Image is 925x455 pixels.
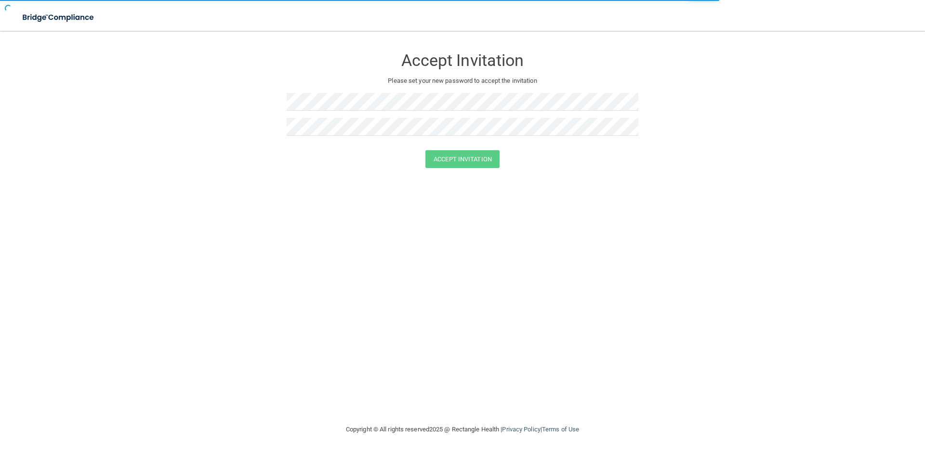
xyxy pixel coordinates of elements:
[542,426,579,433] a: Terms of Use
[502,426,540,433] a: Privacy Policy
[425,150,500,168] button: Accept Invitation
[287,52,638,69] h3: Accept Invitation
[287,414,638,445] div: Copyright © All rights reserved 2025 @ Rectangle Health | |
[294,75,631,87] p: Please set your new password to accept the invitation
[14,8,103,27] img: bridge_compliance_login_screen.278c3ca4.svg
